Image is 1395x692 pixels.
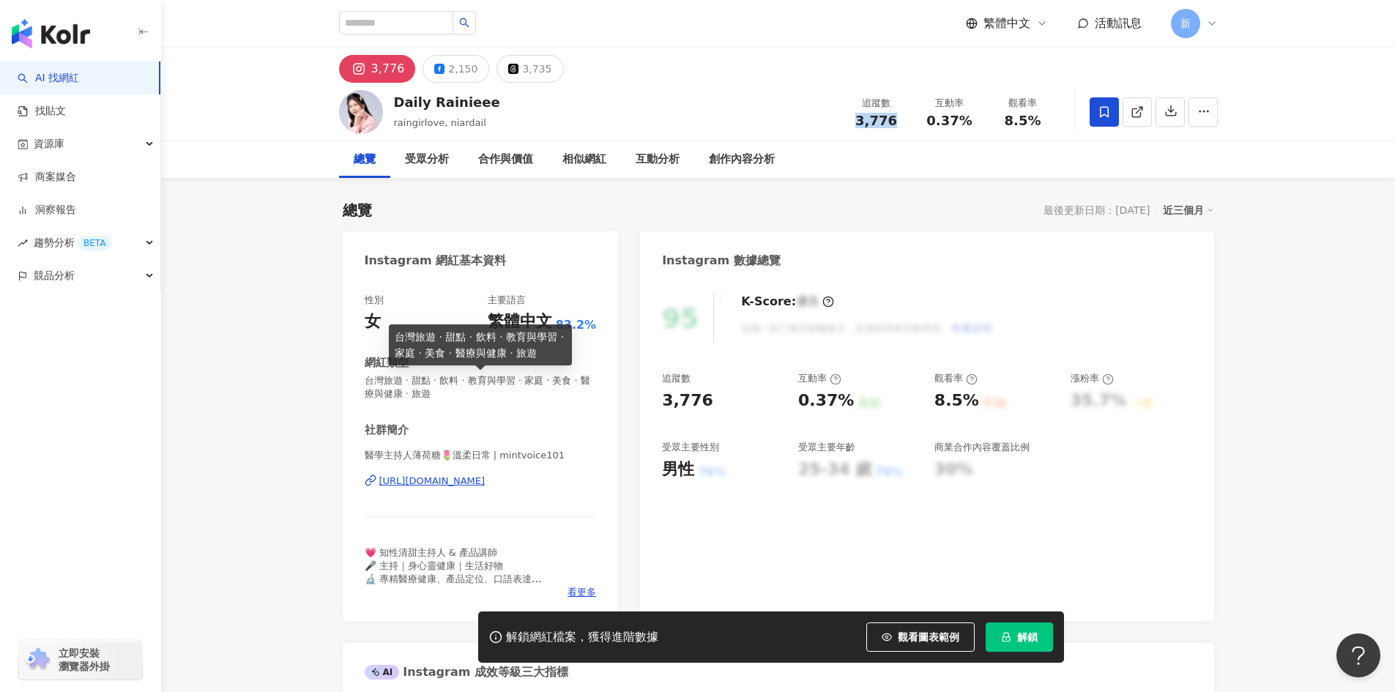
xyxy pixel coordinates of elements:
span: 83.2% [556,317,597,333]
div: 解鎖網紅檔案，獲得進階數據 [506,630,658,645]
span: 資源庫 [34,127,64,160]
div: 3,776 [371,59,405,79]
button: 2,150 [423,55,489,83]
span: 趨勢分析 [34,226,111,259]
div: 合作與價值 [478,151,533,168]
div: [URL][DOMAIN_NAME] [379,475,486,488]
a: searchAI 找網紅 [18,71,79,86]
span: search [459,18,469,28]
span: lock [1001,632,1011,642]
button: 解鎖 [986,622,1053,652]
div: 社群簡介 [365,423,409,438]
div: 商業合作內容覆蓋比例 [934,441,1030,454]
div: 總覽 [354,151,376,168]
span: 觀看圖表範例 [898,631,959,643]
span: 台灣旅遊 · 甜點 · 飲料 · 教育與學習 · 家庭 · 美食 · 醫療與健康 · 旅遊 [365,374,597,401]
div: 3,776 [662,390,713,412]
div: AI [365,665,400,680]
div: 2,150 [448,59,477,79]
span: 解鎖 [1017,631,1038,643]
div: 女 [365,310,381,333]
span: 立即安裝 瀏覽器外掛 [59,647,110,673]
span: 繁體中文 [983,15,1030,31]
div: 觀看率 [995,96,1051,111]
div: 受眾主要年齡 [798,441,855,454]
div: 網紅類型 [365,355,409,371]
div: 男性 [662,458,694,481]
button: 觀看圖表範例 [866,622,975,652]
a: 商案媒合 [18,170,76,185]
div: Daily Rainieee [394,93,500,111]
a: 找貼文 [18,104,66,119]
div: 相似網紅 [562,151,606,168]
div: K-Score : [741,294,834,310]
div: Instagram 數據總覽 [662,253,781,269]
div: 觀看率 [934,372,978,385]
a: 洞察報告 [18,203,76,217]
div: 受眾主要性別 [662,441,719,454]
div: 追蹤數 [849,96,904,111]
span: 競品分析 [34,259,75,292]
button: 3,735 [496,55,563,83]
span: 💗 知性清甜主持人 & 產品講師 🎤 主持｜身心靈健康｜生活好物 🔬 專精醫療健康、產品定位、口語表達 🎓 [PERSON_NAME]醫學院 醫技系 生理學碩士 🌟 2024 茭點女神・最佳人緣獎 [365,547,569,611]
div: 追蹤數 [662,372,691,385]
span: 活動訊息 [1095,16,1142,30]
div: 性別 [365,294,384,307]
div: 互動率 [798,372,841,385]
div: 漲粉率 [1071,372,1114,385]
span: raingirlove, niardail [394,117,486,128]
img: logo [12,19,90,48]
div: 8.5% [934,390,979,412]
div: Instagram 網紅基本資料 [365,253,507,269]
div: Instagram 成效等級三大指標 [365,664,568,680]
div: 互動分析 [636,151,680,168]
div: 創作內容分析 [709,151,775,168]
div: 3,735 [522,59,551,79]
span: 3,776 [855,113,897,128]
img: chrome extension [23,648,52,671]
span: 看更多 [568,586,596,599]
div: 互動率 [922,96,978,111]
div: 近三個月 [1163,201,1214,220]
div: 總覽 [343,200,372,220]
div: 台灣旅遊 · 甜點 · 飲料 · 教育與學習 · 家庭 · 美食 · 醫療與健康 · 旅遊 [389,324,572,365]
span: 8.5% [1005,114,1041,128]
span: 新 [1180,15,1191,31]
a: chrome extension立即安裝 瀏覽器外掛 [19,640,142,680]
div: 最後更新日期：[DATE] [1044,204,1150,216]
span: 0.37% [926,114,972,128]
button: 3,776 [339,55,416,83]
div: 0.37% [798,390,854,412]
a: [URL][DOMAIN_NAME] [365,475,597,488]
span: rise [18,238,28,248]
div: 繁體中文 [488,310,552,333]
div: 受眾分析 [405,151,449,168]
span: 醫學主持人薄荷糖🌷溫柔日常 | mintvoice101 [365,449,597,462]
img: KOL Avatar [339,90,383,134]
div: BETA [78,236,111,250]
div: 主要語言 [488,294,526,307]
